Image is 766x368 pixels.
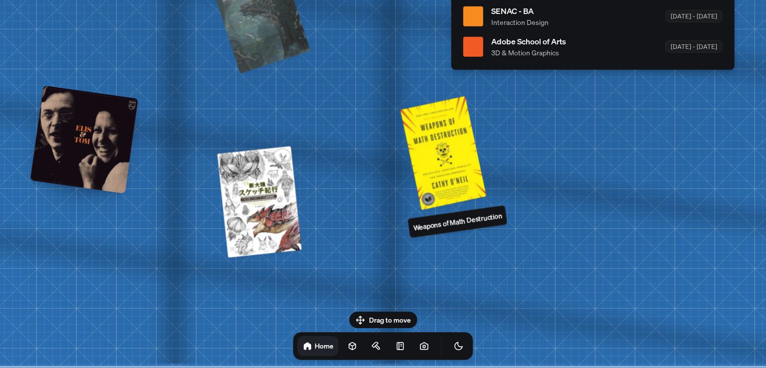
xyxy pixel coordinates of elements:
[491,35,566,47] span: Adobe School of Arts
[665,40,723,53] div: [DATE] - [DATE]
[665,10,723,22] div: [DATE] - [DATE]
[315,341,334,351] h1: Home
[491,47,566,58] span: 3D & Motion Graphics
[298,336,339,356] a: Home
[412,210,503,233] p: Weapons of Math Destruction
[449,336,469,356] button: Toggle Theme
[491,17,549,27] span: Interaction Design
[491,5,549,17] span: SENAC - BA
